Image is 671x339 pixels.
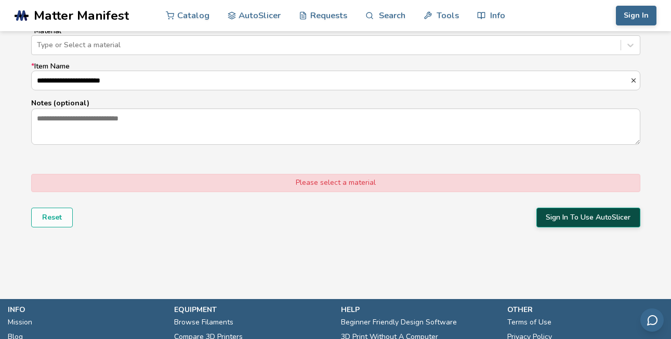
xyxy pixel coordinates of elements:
[341,304,497,315] p: help
[31,62,640,90] label: Item Name
[507,304,663,315] p: other
[536,208,640,227] button: Sign In To Use AutoSlicer
[507,315,551,330] a: Terms of Use
[341,315,457,330] a: Beginner Friendly Design Software
[31,208,73,227] button: Reset
[37,41,39,49] input: *MaterialType or Select a material
[31,98,640,109] p: Notes (optional)
[616,6,656,25] button: Sign In
[174,304,330,315] p: equipment
[174,315,233,330] a: Browse Filaments
[640,308,664,332] button: Send feedback via email
[34,8,129,23] span: Matter Manifest
[32,109,640,144] textarea: Notes (optional)
[32,71,630,90] input: *Item Name
[630,77,640,84] button: *Item Name
[31,27,640,55] label: Material
[8,304,164,315] p: info
[8,315,32,330] a: Mission
[31,174,640,192] div: Please select a material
